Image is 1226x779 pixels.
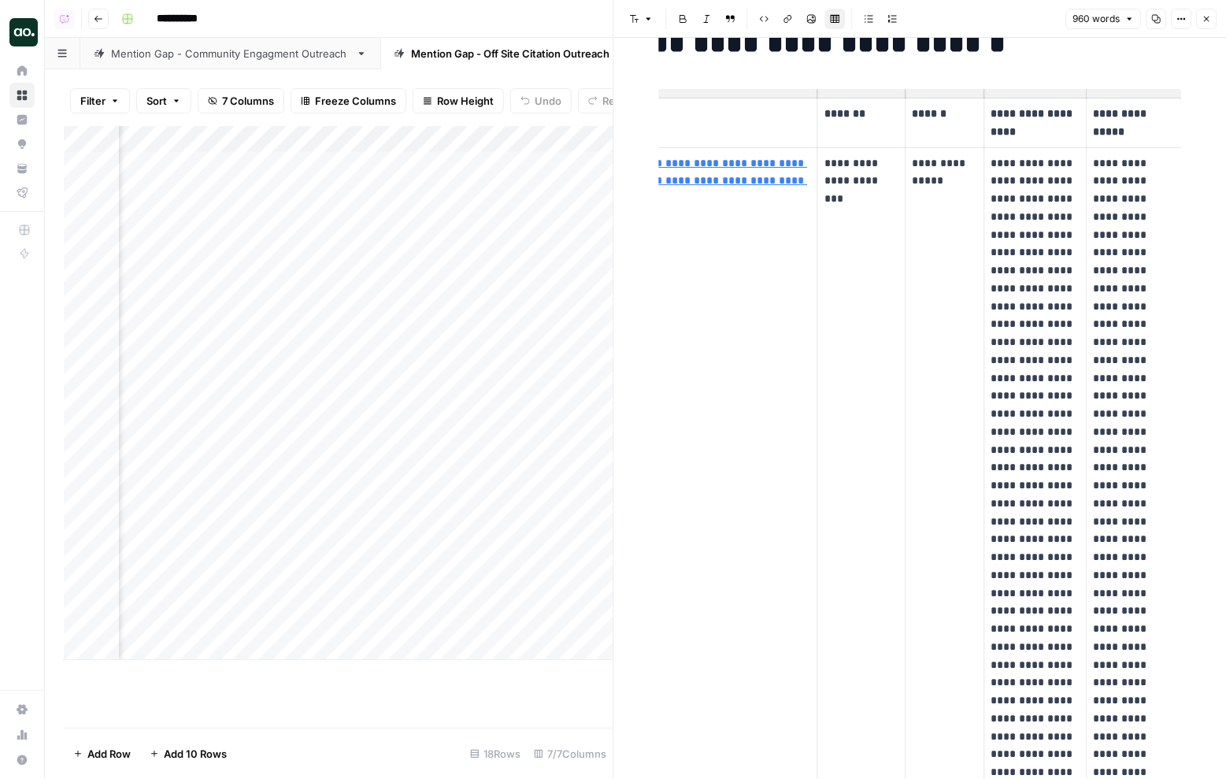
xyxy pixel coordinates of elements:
span: Freeze Columns [315,93,396,109]
a: Browse [9,83,35,108]
a: Mention Gap - Off Site Citation Outreach [380,38,640,69]
button: Redo [578,88,638,113]
span: Filter [80,93,106,109]
a: Usage [9,722,35,747]
button: 960 words [1065,9,1141,29]
button: Workspace: Dillon Test [9,13,35,52]
span: Row Height [437,93,494,109]
span: Add Row [87,746,131,762]
button: Undo [510,88,572,113]
a: Flightpath [9,180,35,206]
button: 7 Columns [198,88,284,113]
a: Home [9,58,35,83]
button: Filter [70,88,130,113]
span: 7 Columns [222,93,274,109]
span: Redo [602,93,628,109]
div: Mention Gap - Off Site Citation Outreach [411,46,609,61]
a: Your Data [9,156,35,181]
button: Help + Support [9,747,35,773]
a: Mention Gap - Community Engagment Outreach [80,38,380,69]
button: Add 10 Rows [140,741,236,766]
span: Undo [535,93,561,109]
img: Dillon Test Logo [9,18,38,46]
a: Settings [9,697,35,722]
span: 960 words [1072,12,1120,26]
div: 7/7 Columns [528,741,613,766]
div: 18 Rows [464,741,528,766]
div: Mention Gap - Community Engagment Outreach [111,46,350,61]
button: Sort [136,88,191,113]
button: Row Height [413,88,504,113]
a: Opportunities [9,132,35,157]
span: Add 10 Rows [164,746,227,762]
a: Insights [9,107,35,132]
button: Freeze Columns [291,88,406,113]
button: Add Row [64,741,140,766]
span: Sort [146,93,167,109]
